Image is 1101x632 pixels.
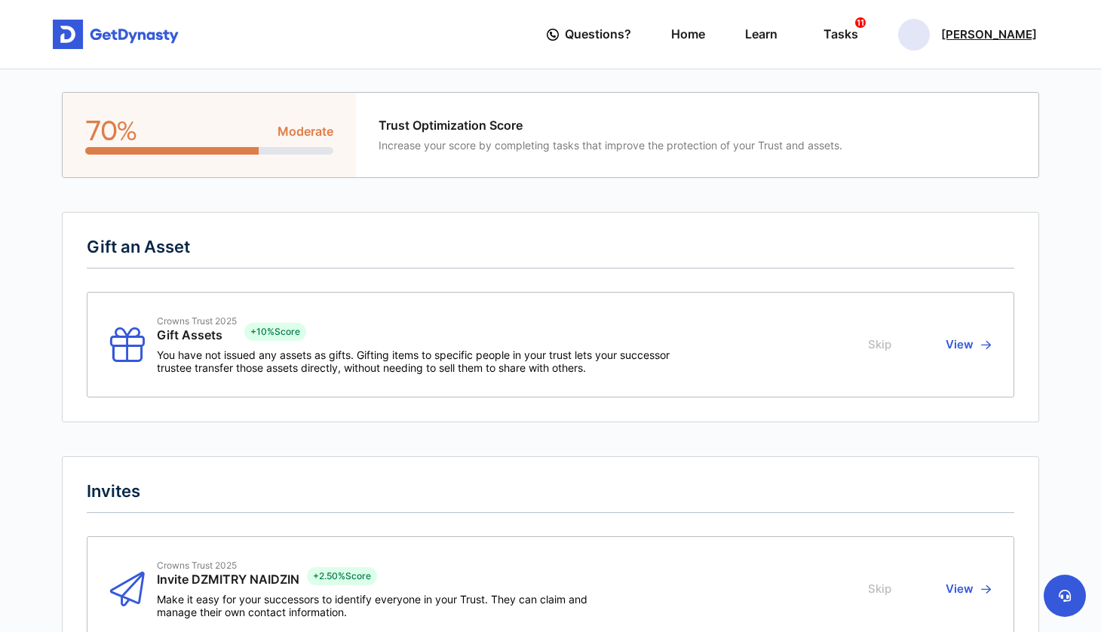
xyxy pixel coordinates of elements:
[868,560,896,618] button: Skip
[745,13,777,56] a: Learn
[157,572,299,587] span: Invite DZMITRY NAIDZIN
[157,315,237,327] span: Crowns Trust 2025
[87,237,1014,269] h2: Gift an Asset
[157,560,299,571] span: Crowns Trust 2025
[307,567,377,585] div: + 2.50% Score
[53,20,179,50] img: Get started for free with Dynasty Trust Company
[565,20,631,48] span: Questions?
[941,315,991,374] button: View
[547,13,631,56] a: Questions?
[157,348,688,374] span: You have not issued any assets as gifts. Gifting items to specific people in your trust lets your...
[379,118,842,133] span: Trust Optimization Score
[278,123,333,140] span: Moderate
[817,13,858,56] a: Tasks11
[898,19,1024,51] img: Person
[941,29,1037,41] p: [PERSON_NAME]
[868,315,896,374] button: Skip
[87,481,1014,514] h2: Invites
[823,20,858,48] div: Tasks
[85,115,137,147] span: 70%
[244,323,306,341] div: + 10% Score
[855,17,866,28] span: 11
[157,593,626,618] span: Make it easy for your successors to identify everyone in your Trust. They can claim and manage th...
[941,560,991,618] button: View
[379,139,842,152] span: Increase your score by completing tasks that improve the protection of your Trust and assets.
[671,13,705,56] a: Home
[157,328,237,342] span: Gift Assets
[898,19,1037,51] button: Person[PERSON_NAME]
